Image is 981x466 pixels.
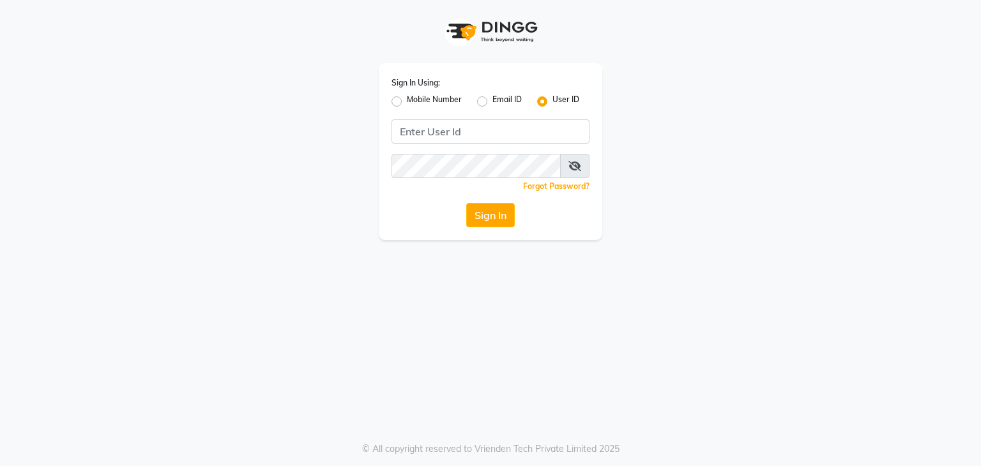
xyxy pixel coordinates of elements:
[523,181,589,191] a: Forgot Password?
[407,94,462,109] label: Mobile Number
[466,203,515,227] button: Sign In
[392,154,561,178] input: Username
[552,94,579,109] label: User ID
[439,13,542,50] img: logo1.svg
[392,119,589,144] input: Username
[392,77,440,89] label: Sign In Using:
[492,94,522,109] label: Email ID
